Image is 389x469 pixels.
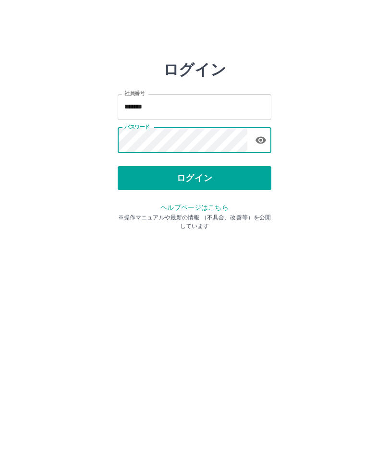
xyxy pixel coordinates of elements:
label: 社員番号 [124,90,145,97]
p: ※操作マニュアルや最新の情報 （不具合、改善等）を公開しています [118,213,271,230]
button: ログイン [118,166,271,190]
a: ヘルプページはこちら [160,204,228,211]
label: パスワード [124,123,150,131]
h2: ログイン [163,60,226,79]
